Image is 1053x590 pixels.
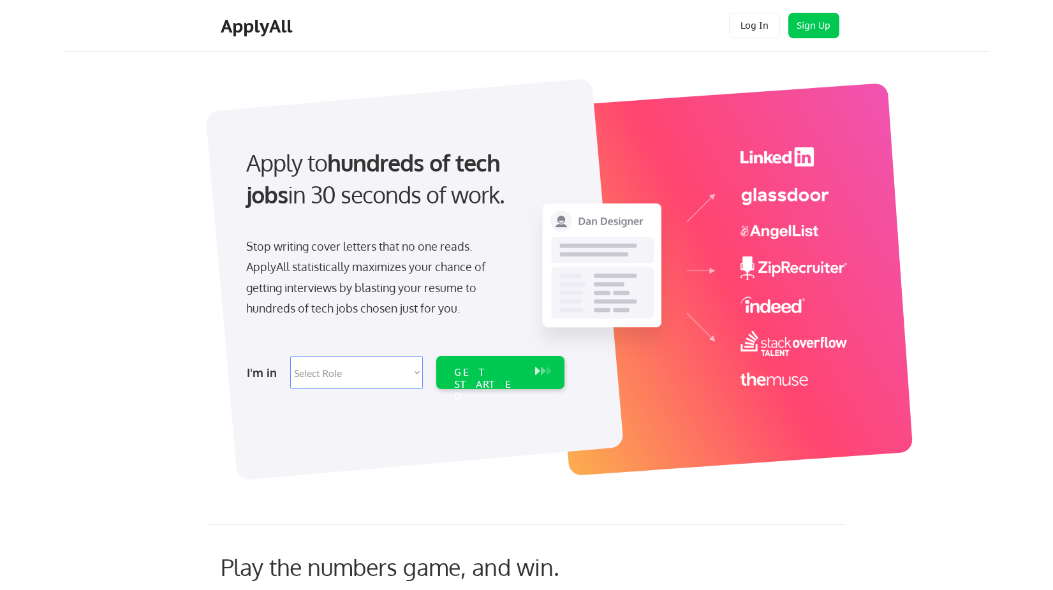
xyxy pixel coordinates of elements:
[788,13,839,38] button: Sign Up
[246,236,508,319] div: Stop writing cover letters that no one reads. ApplyAll statistically maximizes your chance of get...
[454,366,522,403] div: GET STARTED
[221,15,296,37] div: ApplyAll
[221,553,616,580] div: Play the numbers game, and win.
[729,13,780,38] button: Log In
[247,362,283,383] div: I'm in
[246,147,559,211] div: Apply to in 30 seconds of work.
[246,148,506,209] strong: hundreds of tech jobs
